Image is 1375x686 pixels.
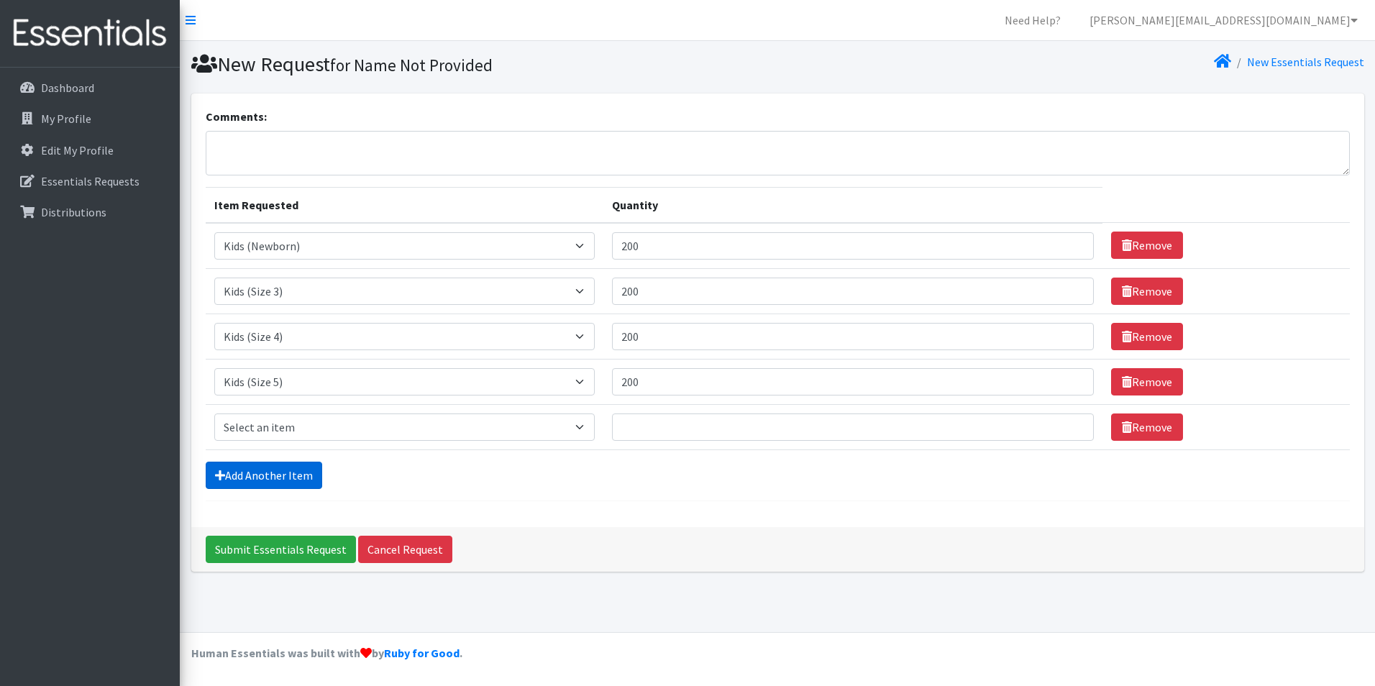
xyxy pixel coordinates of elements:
[41,205,106,219] p: Distributions
[603,187,1103,223] th: Quantity
[6,198,174,227] a: Distributions
[1111,413,1183,441] a: Remove
[1111,368,1183,395] a: Remove
[206,187,603,223] th: Item Requested
[6,104,174,133] a: My Profile
[41,143,114,157] p: Edit My Profile
[191,52,772,77] h1: New Request
[384,646,460,660] a: Ruby for Good
[41,111,91,126] p: My Profile
[1111,232,1183,259] a: Remove
[1111,323,1183,350] a: Remove
[1078,6,1369,35] a: [PERSON_NAME][EMAIL_ADDRESS][DOMAIN_NAME]
[1111,278,1183,305] a: Remove
[41,81,94,95] p: Dashboard
[206,462,322,489] a: Add Another Item
[191,646,462,660] strong: Human Essentials was built with by .
[993,6,1072,35] a: Need Help?
[6,73,174,102] a: Dashboard
[6,9,174,58] img: HumanEssentials
[330,55,493,76] small: for Name Not Provided
[1247,55,1364,69] a: New Essentials Request
[6,167,174,196] a: Essentials Requests
[206,108,267,125] label: Comments:
[206,536,356,563] input: Submit Essentials Request
[41,174,140,188] p: Essentials Requests
[6,136,174,165] a: Edit My Profile
[358,536,452,563] a: Cancel Request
